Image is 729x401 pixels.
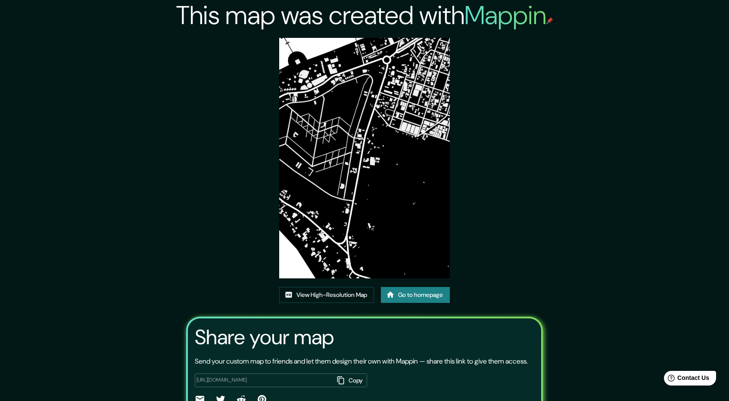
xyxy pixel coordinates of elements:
[279,287,374,303] a: View High-Resolution Map
[381,287,450,303] a: Go to homepage
[195,356,528,367] p: Send your custom map to friends and let them design their own with Mappin — share this link to gi...
[195,325,334,349] h3: Share your map
[279,38,449,278] img: created-map
[652,367,720,392] iframe: Help widget launcher
[546,17,553,24] img: mappin-pin
[333,373,367,388] button: Copy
